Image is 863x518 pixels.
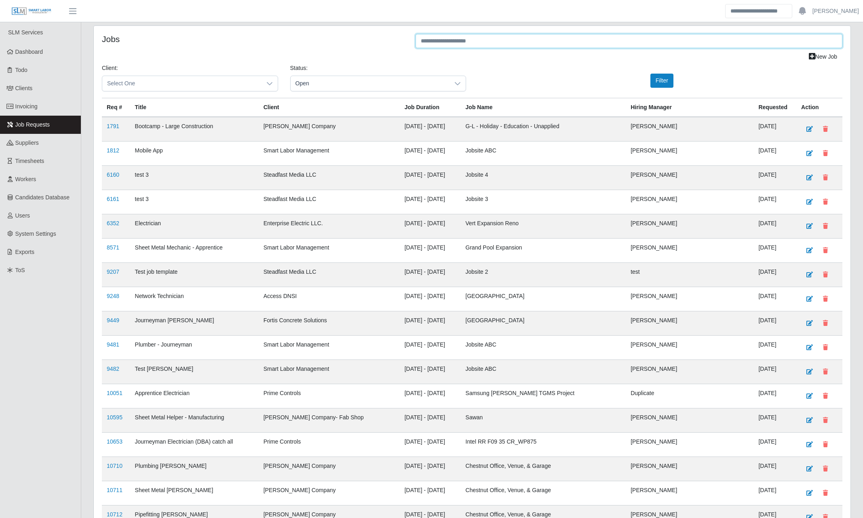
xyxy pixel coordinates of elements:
td: Sheet Metal Helper - Manufacturing [130,408,259,433]
td: [GEOGRAPHIC_DATA] [461,287,626,311]
span: Job Requests [15,121,50,128]
td: Jobsite 3 [461,190,626,214]
span: Open [291,76,450,91]
td: Grand Pool Expansion [461,239,626,263]
td: Bootcamp - Large Construction [130,117,259,142]
td: [DATE] - [DATE] [400,166,461,190]
td: [DATE] [753,287,796,311]
td: Chestnut Office, Venue, & Garage [461,457,626,481]
td: [DATE] [753,117,796,142]
td: Jobsite ABC [461,142,626,166]
span: Dashboard [15,49,43,55]
td: Journeyman Electrician (DBA) catch all [130,433,259,457]
a: 8571 [107,244,119,251]
span: ToS [15,267,25,273]
td: [DATE] - [DATE] [400,214,461,239]
td: Smart Labor Management [259,336,400,360]
a: 1812 [107,147,119,154]
label: Client: [102,64,118,72]
td: [PERSON_NAME] [626,433,753,457]
td: G-L - Holiday - Education - Unapplied [461,117,626,142]
span: Timesheets [15,158,44,164]
td: Plumbing [PERSON_NAME] [130,457,259,481]
td: Sheet Metal [PERSON_NAME] [130,481,259,505]
td: Enterprise Electric LLC. [259,214,400,239]
td: Apprentice Electrician [130,384,259,408]
a: 6352 [107,220,119,226]
td: test 3 [130,166,259,190]
span: SLM Services [8,29,43,36]
td: Sawan [461,408,626,433]
td: [PERSON_NAME] [626,190,753,214]
td: [PERSON_NAME] Company [259,481,400,505]
a: 10653 [107,438,122,445]
td: [DATE] - [DATE] [400,287,461,311]
td: [DATE] [753,384,796,408]
td: [PERSON_NAME] [626,142,753,166]
td: [DATE] [753,190,796,214]
td: [DATE] [753,481,796,505]
span: Workers [15,176,36,182]
td: Smart Labor Management [259,142,400,166]
a: 9207 [107,269,119,275]
td: [GEOGRAPHIC_DATA] [461,311,626,336]
a: 9248 [107,293,119,299]
td: [DATE] - [DATE] [400,336,461,360]
td: [DATE] - [DATE] [400,142,461,166]
td: [DATE] [753,408,796,433]
td: [DATE] [753,360,796,384]
td: [PERSON_NAME] [626,481,753,505]
td: [DATE] [753,263,796,287]
th: Hiring Manager [626,98,753,117]
td: Test job template [130,263,259,287]
td: Smart Labor Management [259,360,400,384]
a: 10712 [107,511,122,518]
td: [DATE] - [DATE] [400,408,461,433]
a: 10710 [107,463,122,469]
img: SLM Logo [11,7,52,16]
td: [PERSON_NAME] [626,166,753,190]
span: Todo [15,67,27,73]
th: Job Duration [400,98,461,117]
a: 9449 [107,317,119,323]
a: 1791 [107,123,119,129]
td: test [626,263,753,287]
td: test 3 [130,190,259,214]
td: Network Technician [130,287,259,311]
span: Clients [15,85,33,91]
td: Mobile App [130,142,259,166]
td: [DATE] - [DATE] [400,481,461,505]
a: 10595 [107,414,122,421]
td: Jobsite 4 [461,166,626,190]
span: Suppliers [15,140,39,146]
a: 9481 [107,341,119,348]
td: Jobsite ABC [461,360,626,384]
td: Test [PERSON_NAME] [130,360,259,384]
td: Fortis Concrete Solutions [259,311,400,336]
td: Sheet Metal Mechanic - Apprentice [130,239,259,263]
td: [PERSON_NAME] Company- Fab Shop [259,408,400,433]
td: Jobsite ABC [461,336,626,360]
th: Requested [753,98,796,117]
td: [DATE] - [DATE] [400,457,461,481]
td: Electrician [130,214,259,239]
td: [DATE] [753,239,796,263]
td: Duplicate [626,384,753,408]
td: [DATE] - [DATE] [400,384,461,408]
td: Steadfast Media LLC [259,263,400,287]
td: [PERSON_NAME] [626,408,753,433]
td: [DATE] [753,457,796,481]
td: [PERSON_NAME] [626,214,753,239]
td: Vert Expansion Reno [461,214,626,239]
td: Steadfast Media LLC [259,190,400,214]
a: 6161 [107,196,119,202]
td: [PERSON_NAME] [626,287,753,311]
input: Search [725,4,792,18]
td: [PERSON_NAME] [626,117,753,142]
td: Steadfast Media LLC [259,166,400,190]
span: Select One [102,76,262,91]
a: New Job [804,50,842,64]
a: [PERSON_NAME] [812,7,859,15]
td: [DATE] [753,166,796,190]
td: [DATE] - [DATE] [400,190,461,214]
